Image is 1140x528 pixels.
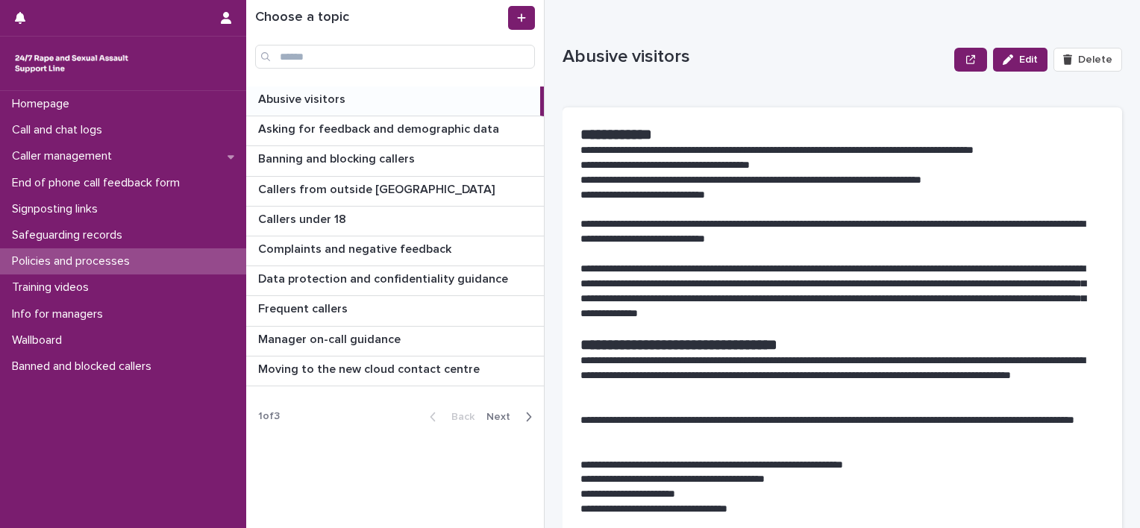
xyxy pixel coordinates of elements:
[6,149,124,163] p: Caller management
[258,299,351,316] p: Frequent callers
[258,359,483,377] p: Moving to the new cloud contact centre
[6,307,115,321] p: Info for managers
[246,177,544,207] a: Callers from outside [GEOGRAPHIC_DATA]Callers from outside [GEOGRAPHIC_DATA]
[442,412,475,422] span: Back
[6,123,114,137] p: Call and chat logs
[246,266,544,296] a: Data protection and confidentiality guidanceData protection and confidentiality guidance
[6,97,81,111] p: Homepage
[418,410,480,424] button: Back
[6,202,110,216] p: Signposting links
[246,327,544,356] a: Manager on-call guidanceManager on-call guidance
[258,119,502,136] p: Asking for feedback and demographic data
[6,176,192,190] p: End of phone call feedback form
[246,236,544,266] a: Complaints and negative feedbackComplaints and negative feedback
[1078,54,1112,65] span: Delete
[1019,54,1038,65] span: Edit
[246,116,544,146] a: Asking for feedback and demographic dataAsking for feedback and demographic data
[255,45,535,69] input: Search
[255,10,505,26] h1: Choose a topic
[258,180,498,197] p: Callers from outside [GEOGRAPHIC_DATA]
[993,48,1047,72] button: Edit
[246,146,544,176] a: Banning and blocking callersBanning and blocking callers
[480,410,544,424] button: Next
[6,333,74,348] p: Wallboard
[12,48,131,78] img: rhQMoQhaT3yELyF149Cw
[258,89,348,107] p: Abusive visitors
[246,356,544,386] a: Moving to the new cloud contact centreMoving to the new cloud contact centre
[1053,48,1122,72] button: Delete
[563,46,948,68] p: Abusive visitors
[6,359,163,374] p: Banned and blocked callers
[258,269,511,286] p: Data protection and confidentiality guidance
[258,239,454,257] p: Complaints and negative feedback
[6,280,101,295] p: Training videos
[246,296,544,326] a: Frequent callersFrequent callers
[6,254,142,268] p: Policies and processes
[246,87,544,116] a: Abusive visitorsAbusive visitors
[246,207,544,236] a: Callers under 18Callers under 18
[486,412,519,422] span: Next
[6,228,134,242] p: Safeguarding records
[246,398,292,435] p: 1 of 3
[258,210,349,227] p: Callers under 18
[258,149,418,166] p: Banning and blocking callers
[258,330,404,347] p: Manager on-call guidance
